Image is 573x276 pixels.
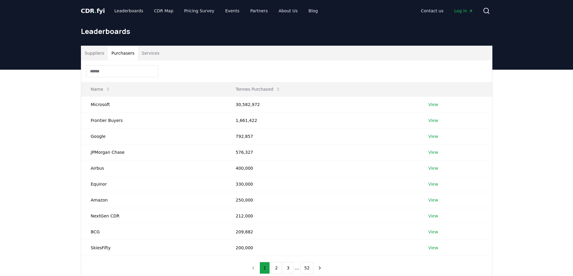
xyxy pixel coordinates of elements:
[81,128,226,144] td: Google
[226,128,419,144] td: 792,857
[81,7,105,14] span: CDR fyi
[86,83,115,95] button: Name
[81,26,492,36] h1: Leaderboards
[108,46,138,60] button: Purchasers
[81,96,226,112] td: Microsoft
[81,176,226,192] td: Equinor
[226,112,419,128] td: 1,661,422
[94,7,97,14] span: .
[428,117,438,123] a: View
[428,102,438,108] a: View
[81,46,108,60] button: Suppliers
[81,208,226,224] td: NextGen CDR
[260,262,270,274] button: 1
[138,46,163,60] button: Services
[294,264,299,271] li: ...
[428,197,438,203] a: View
[81,240,226,256] td: SkiesFifty
[271,262,282,274] button: 2
[428,245,438,251] a: View
[226,176,419,192] td: 330,000
[81,144,226,160] td: JPMorgan Chase
[81,7,105,15] a: CDR.fyi
[109,5,322,16] nav: Main
[226,160,419,176] td: 400,000
[179,5,219,16] a: Pricing Survey
[428,133,438,139] a: View
[428,165,438,171] a: View
[149,5,178,16] a: CDR Map
[304,5,323,16] a: Blog
[226,208,419,224] td: 212,000
[454,8,473,14] span: Log in
[220,5,244,16] a: Events
[416,5,478,16] nav: Main
[416,5,448,16] a: Contact us
[226,144,419,160] td: 576,327
[81,224,226,240] td: BCG
[428,181,438,187] a: View
[428,213,438,219] a: View
[226,96,419,112] td: 30,582,972
[231,83,285,95] button: Tonnes Purchased
[245,5,273,16] a: Partners
[315,262,325,274] button: next page
[428,229,438,235] a: View
[283,262,293,274] button: 3
[81,192,226,208] td: Amazon
[274,5,302,16] a: About Us
[449,5,478,16] a: Log in
[226,224,419,240] td: 209,882
[226,240,419,256] td: 200,000
[81,112,226,128] td: Frontier Buyers
[109,5,148,16] a: Leaderboards
[81,160,226,176] td: Airbus
[428,149,438,155] a: View
[300,262,314,274] button: 52
[226,192,419,208] td: 250,000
